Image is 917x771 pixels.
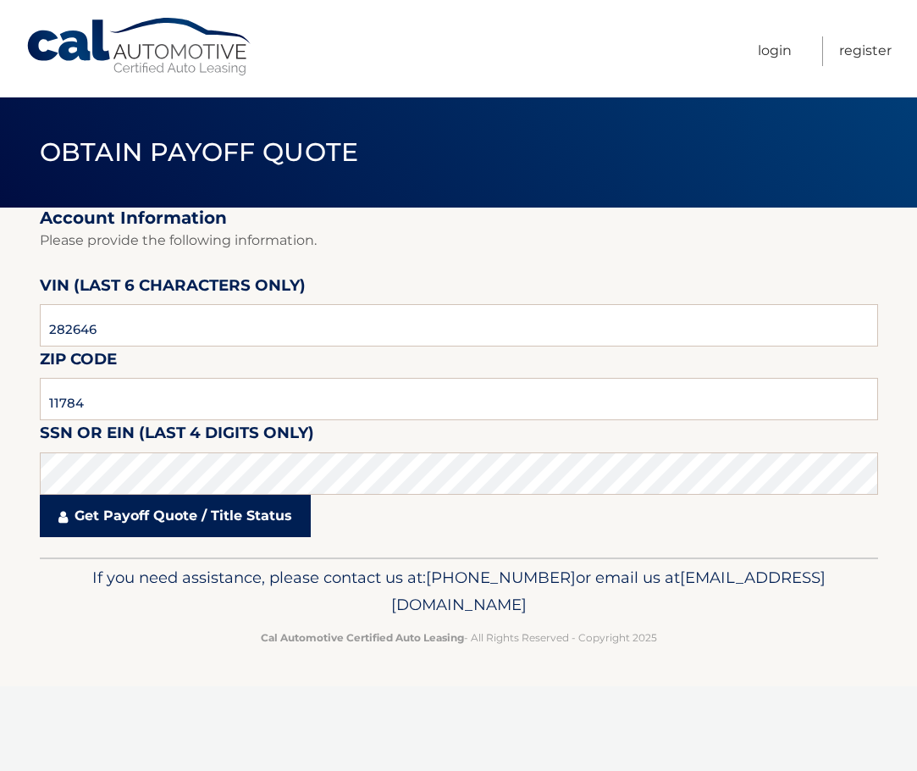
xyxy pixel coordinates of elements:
p: - All Rights Reserved - Copyright 2025 [65,629,853,646]
p: Please provide the following information. [40,229,878,252]
label: Zip Code [40,347,117,378]
h2: Account Information [40,208,878,229]
a: Register [839,36,892,66]
span: [PHONE_NUMBER] [426,568,576,587]
strong: Cal Automotive Certified Auto Leasing [261,631,464,644]
label: VIN (last 6 characters only) [40,273,306,304]
label: SSN or EIN (last 4 digits only) [40,420,314,452]
a: Get Payoff Quote / Title Status [40,495,311,537]
a: Login [758,36,792,66]
p: If you need assistance, please contact us at: or email us at [65,564,853,618]
a: Cal Automotive [25,17,254,77]
span: Obtain Payoff Quote [40,136,359,168]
